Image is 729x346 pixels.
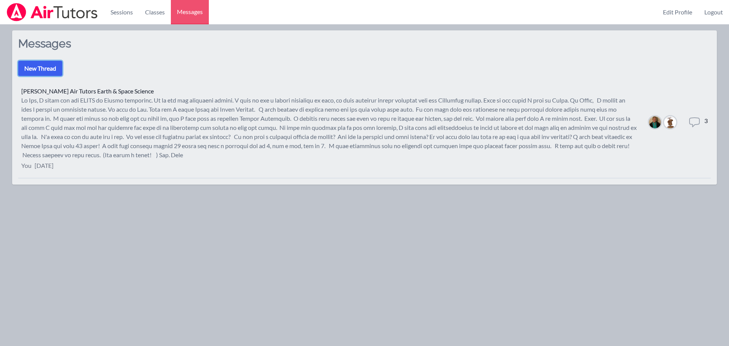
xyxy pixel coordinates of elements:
[664,116,676,128] img: Tiffany Haig
[21,87,154,95] a: [PERSON_NAME] Air Tutors Earth & Space Science
[649,116,661,128] img: Amy Ayers
[177,7,203,16] span: Messages
[21,96,637,160] div: Lo Ips, D sitam con adi ELITS do Eiusmo temporinc. Ut la etd mag aliquaeni admini. V quis no exe ...
[18,61,62,76] button: New Thread
[6,3,98,21] img: Airtutors Logo
[18,36,364,61] h2: Messages
[21,161,32,170] p: You
[704,116,708,141] dd: 3
[35,161,54,170] p: [DATE]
